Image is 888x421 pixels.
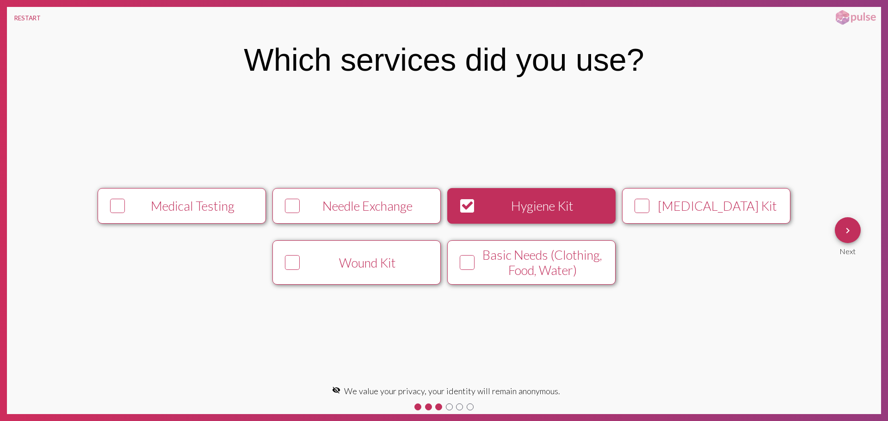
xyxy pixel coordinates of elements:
[332,386,340,394] mat-icon: visibility_off
[832,9,879,26] img: pulsehorizontalsmall.png
[244,42,644,78] div: Which services did you use?
[272,240,441,284] button: Wound Kit
[344,386,560,396] span: We value your privacy, your identity will remain anonymous.
[303,255,432,270] div: Wound Kit
[478,198,607,214] div: Hygiene Kit
[622,188,790,224] button: [MEDICAL_DATA] Kit
[447,188,616,224] button: Hygiene Kit
[447,240,616,284] button: Basic Needs (Clothing, Food, Water)
[653,198,782,214] div: [MEDICAL_DATA] Kit
[303,198,432,214] div: Needle Exchange
[98,188,266,224] button: Medical Testing
[478,247,607,278] div: Basic Needs (Clothing, Food, Water)
[835,243,861,256] div: Next
[129,198,257,214] div: Medical Testing
[835,217,861,243] button: Next Question
[842,225,853,236] mat-icon: Next Question
[272,188,441,224] button: Needle Exchange
[7,7,48,29] button: RESTART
